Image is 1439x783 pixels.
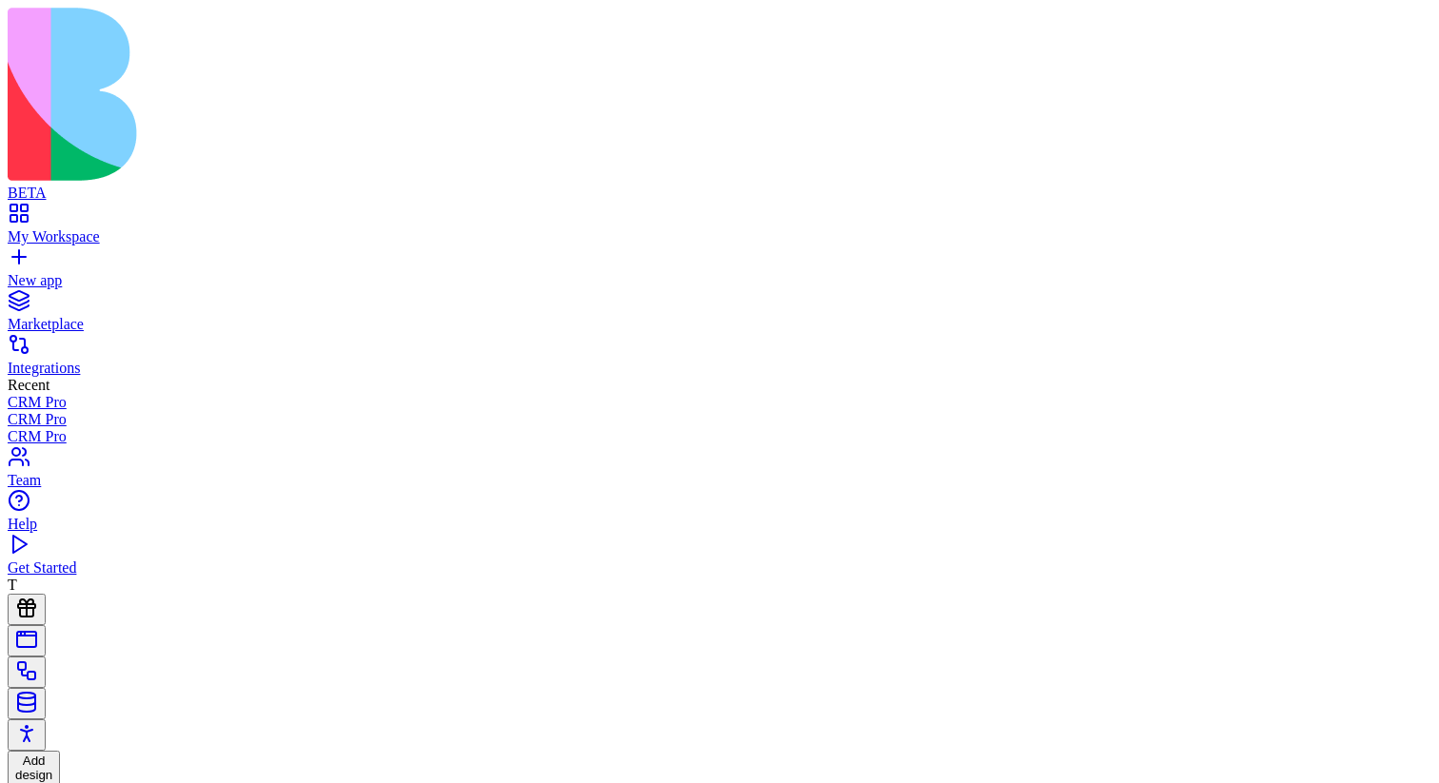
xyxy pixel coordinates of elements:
span: Recent [8,377,49,393]
a: Team [8,455,1431,489]
a: My Workspace [8,211,1431,245]
div: Integrations [8,360,1431,377]
div: Help [8,516,1431,533]
div: BETA [8,185,1431,202]
img: logo [8,8,773,181]
div: Marketplace [8,316,1431,333]
a: New app [8,255,1431,289]
div: Get Started [8,559,1431,577]
a: Get Started [8,542,1431,577]
a: Help [8,499,1431,533]
a: CRM Pro [8,411,1431,428]
a: CRM Pro [8,394,1431,411]
a: BETA [8,167,1431,202]
div: My Workspace [8,228,1431,245]
div: Team [8,472,1431,489]
a: Integrations [8,343,1431,377]
a: Marketplace [8,299,1431,333]
span: T [8,577,17,593]
div: New app [8,272,1431,289]
a: CRM Pro [8,428,1431,445]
